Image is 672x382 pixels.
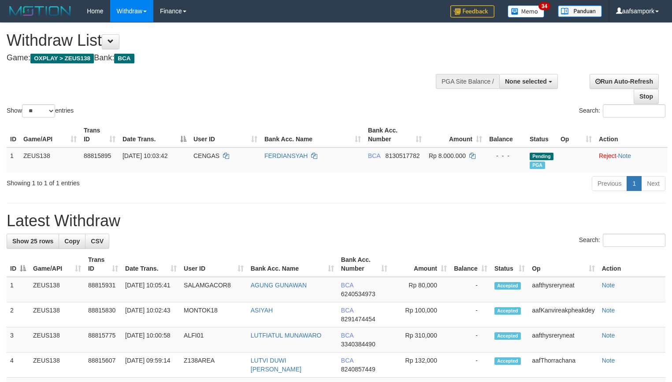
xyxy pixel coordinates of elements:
button: None selected [499,74,558,89]
th: Game/API: activate to sort column ascending [30,252,85,277]
span: BCA [114,54,134,63]
th: Op: activate to sort column ascending [557,122,595,147]
span: 34 [538,2,550,10]
td: aafThorrachana [528,353,598,378]
th: Action [595,122,668,147]
span: BCA [368,152,380,159]
td: - [450,302,491,327]
td: - [450,353,491,378]
a: ASIYAH [251,307,273,314]
td: 1 [7,277,30,302]
a: Run Auto-Refresh [590,74,659,89]
span: Copy 8291474454 to clipboard [341,316,375,323]
th: ID [7,122,20,147]
th: Op: activate to sort column ascending [528,252,598,277]
td: 88815830 [85,302,122,327]
input: Search: [603,104,665,118]
span: 88815895 [84,152,111,159]
span: OXPLAY > ZEUS138 [30,54,94,63]
th: Status [526,122,557,147]
label: Show entries [7,104,74,118]
span: Show 25 rows [12,238,53,245]
td: ZEUS138 [20,147,80,173]
label: Search: [579,104,665,118]
span: Accepted [494,357,521,365]
span: BCA [341,332,353,339]
th: Trans ID: activate to sort column ascending [80,122,119,147]
th: Status: activate to sort column ascending [491,252,528,277]
th: Bank Acc. Name: activate to sort column ascending [247,252,338,277]
span: Copy [64,238,80,245]
a: Note [602,307,615,314]
span: Marked by aafsolysreylen [530,162,545,169]
td: ZEUS138 [30,353,85,378]
span: Copy 8130517782 to clipboard [386,152,420,159]
div: - - - [489,151,523,160]
td: 2 [7,302,30,327]
a: Next [641,176,665,191]
td: ZEUS138 [30,302,85,327]
span: CSV [91,238,104,245]
span: Rp 8.000.000 [429,152,466,159]
th: Trans ID: activate to sort column ascending [85,252,122,277]
td: aafthysreryneat [528,277,598,302]
span: None selected [505,78,547,85]
img: Feedback.jpg [450,5,494,18]
span: Copy 6240534973 to clipboard [341,290,375,298]
td: ZEUS138 [30,277,85,302]
td: 88815607 [85,353,122,378]
span: BCA [341,307,353,314]
h4: Game: Bank: [7,54,439,62]
th: User ID: activate to sort column ascending [180,252,247,277]
div: PGA Site Balance / [436,74,499,89]
a: Show 25 rows [7,234,59,249]
th: Bank Acc. Number: activate to sort column ascending [338,252,391,277]
td: Rp 310,000 [391,327,450,353]
td: 1 [7,147,20,173]
td: aafKanvireakpheakdey [528,302,598,327]
img: panduan.png [558,5,602,17]
a: Previous [592,176,627,191]
span: Copy 8240857449 to clipboard [341,366,375,373]
th: Action [598,252,665,277]
td: · [595,147,668,173]
div: Showing 1 to 1 of 1 entries [7,175,273,187]
td: SALAMGACOR8 [180,277,247,302]
select: Showentries [22,104,55,118]
span: Accepted [494,307,521,315]
span: Accepted [494,332,521,340]
h1: Latest Withdraw [7,212,665,230]
th: Amount: activate to sort column ascending [425,122,486,147]
th: User ID: activate to sort column ascending [190,122,261,147]
td: aafthysreryneat [528,327,598,353]
th: Date Trans.: activate to sort column ascending [122,252,180,277]
span: Accepted [494,282,521,290]
a: 1 [627,176,642,191]
th: Game/API: activate to sort column ascending [20,122,80,147]
td: ALFI01 [180,327,247,353]
span: [DATE] 10:03:42 [123,152,167,159]
a: FERDIANSYAH [264,152,308,159]
td: MONTOK18 [180,302,247,327]
td: [DATE] 10:02:43 [122,302,180,327]
a: LUTVI DUWI [PERSON_NAME] [251,357,301,373]
td: [DATE] 10:05:41 [122,277,180,302]
span: Copy 3340384490 to clipboard [341,341,375,348]
td: - [450,327,491,353]
a: CSV [85,234,109,249]
a: Reject [599,152,616,159]
img: MOTION_logo.png [7,4,74,18]
td: Rp 132,000 [391,353,450,378]
a: Copy [59,234,85,249]
td: Z138AREA [180,353,247,378]
th: Balance: activate to sort column ascending [450,252,491,277]
a: Note [618,152,631,159]
th: Bank Acc. Name: activate to sort column ascending [261,122,364,147]
th: ID: activate to sort column descending [7,252,30,277]
td: 88815931 [85,277,122,302]
td: [DATE] 10:00:58 [122,327,180,353]
h1: Withdraw List [7,32,439,49]
a: AGUNG GUNAWAN [251,282,307,289]
span: BCA [341,282,353,289]
td: ZEUS138 [30,327,85,353]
